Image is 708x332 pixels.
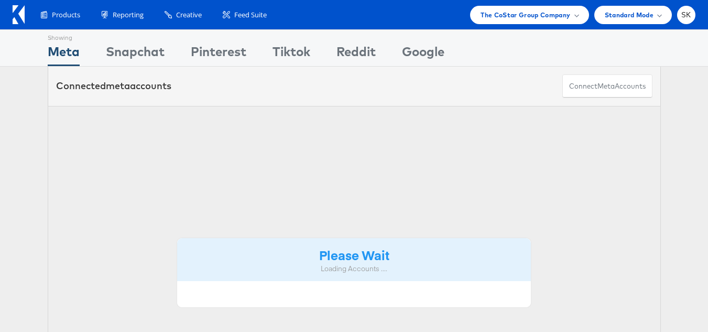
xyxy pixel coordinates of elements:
[113,10,144,20] span: Reporting
[191,42,246,66] div: Pinterest
[605,9,653,20] span: Standard Mode
[56,79,171,93] div: Connected accounts
[273,42,310,66] div: Tiktok
[234,10,267,20] span: Feed Suite
[48,42,80,66] div: Meta
[336,42,376,66] div: Reddit
[562,74,652,98] button: ConnectmetaAccounts
[52,10,80,20] span: Products
[106,42,165,66] div: Snapchat
[597,81,615,91] span: meta
[48,30,80,42] div: Showing
[681,12,691,18] span: SK
[402,42,444,66] div: Google
[185,264,524,274] div: Loading Accounts ....
[106,80,130,92] span: meta
[176,10,202,20] span: Creative
[481,9,570,20] span: The CoStar Group Company
[319,246,389,263] strong: Please Wait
